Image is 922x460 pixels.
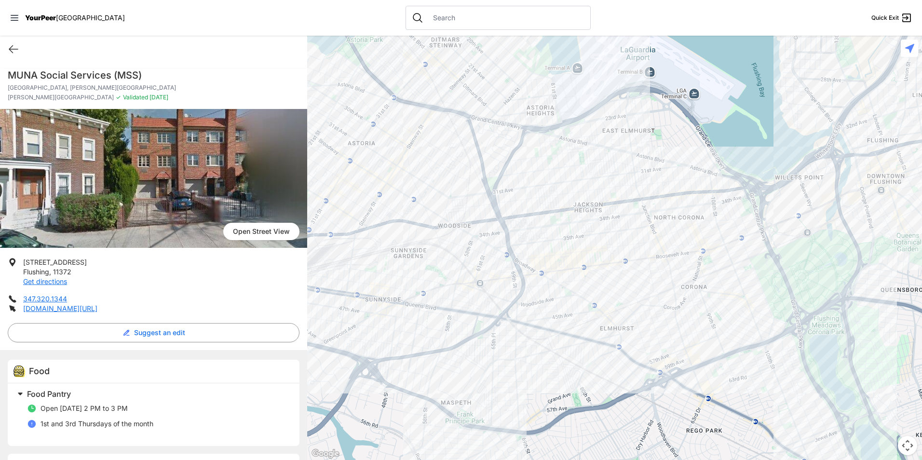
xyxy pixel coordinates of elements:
p: 1st and 3rd Thursdays of the month [41,419,153,429]
a: [DOMAIN_NAME][URL] [23,304,97,312]
span: Food [29,366,50,376]
a: Get directions [23,277,67,285]
span: Validated [123,94,148,101]
button: Map camera controls [898,436,917,455]
span: 11372 [53,268,71,276]
span: , [49,268,51,276]
a: 347.320.1344 [23,295,67,303]
input: Search [427,13,584,23]
span: [DATE] [148,94,168,101]
p: [GEOGRAPHIC_DATA], [PERSON_NAME][GEOGRAPHIC_DATA] [8,84,299,92]
span: ✓ [116,94,121,101]
a: Open this area in Google Maps (opens a new window) [310,447,341,460]
a: Quick Exit [871,12,912,24]
span: Quick Exit [871,14,899,22]
h1: MUNA Social Services (MSS) [8,68,299,82]
button: Suggest an edit [8,323,299,342]
span: Flushing [23,268,49,276]
span: [GEOGRAPHIC_DATA] [56,14,125,22]
span: Open Street View [223,223,299,240]
span: YourPeer [25,14,56,22]
span: Suggest an edit [134,328,185,338]
span: [STREET_ADDRESS] [23,258,87,266]
img: Google [310,447,341,460]
span: Food Pantry [27,389,71,399]
span: [PERSON_NAME][GEOGRAPHIC_DATA] [8,94,114,101]
a: YourPeer[GEOGRAPHIC_DATA] [25,15,125,21]
span: Open [DATE] 2 PM to 3 PM [41,404,128,412]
